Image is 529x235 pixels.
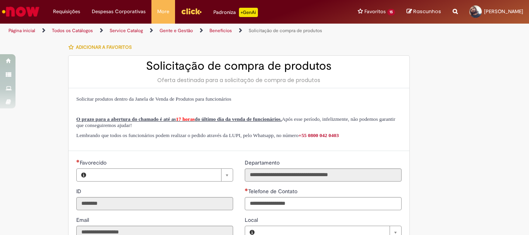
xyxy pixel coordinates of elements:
[245,216,259,223] span: Local
[195,116,282,122] span: do último dia da venda de funcionários.
[76,44,132,50] span: Adicionar a Favoritos
[76,116,395,128] span: Após esse período, infelizmente, não podemos garantir que conseguiremos ajudar!
[76,160,80,163] span: Necessários
[248,188,299,195] span: Telefone de Contato
[245,197,402,210] input: Telefone de Contato
[76,216,91,223] span: Somente leitura - Email
[80,159,108,166] span: Necessários - Favorecido
[76,197,233,210] input: ID
[53,8,80,15] span: Requisições
[68,39,136,55] button: Adicionar a Favoritos
[9,27,35,34] a: Página inicial
[1,4,41,19] img: ServiceNow
[76,60,402,72] h2: Solicitação de compra de produtos
[6,24,347,38] ul: Trilhas de página
[110,27,143,34] a: Service Catalog
[76,132,339,138] span: Lembrando que todos os funcionários podem realizar o pedido através da LUPI, pelo Whatsapp, no nú...
[76,116,176,122] span: O prazo para a abertura do chamado é até as
[52,27,93,34] a: Todos os Catálogos
[76,188,83,195] span: Somente leitura - ID
[245,159,281,166] label: Somente leitura - Departamento
[413,8,441,15] span: Rascunhos
[76,187,83,195] label: Somente leitura - ID
[245,188,248,191] span: Obrigatório Preenchido
[181,5,202,17] img: click_logo_yellow_360x200.png
[157,8,169,15] span: More
[91,169,233,181] a: Limpar campo Favorecido
[299,132,339,138] a: +55 0800 042 0403
[484,8,523,15] span: [PERSON_NAME]
[239,8,258,17] p: +GenAi
[76,76,402,84] div: Oferta destinada para a solicitação de compra de produtos
[387,9,395,15] span: 15
[407,8,441,15] a: Rascunhos
[160,27,193,34] a: Gente e Gestão
[76,96,231,102] span: Solicitar produtos dentro da Janela de Venda de Produtos para funcionários
[92,8,146,15] span: Despesas Corporativas
[213,8,258,17] div: Padroniza
[176,116,195,122] span: 17 horas
[77,169,91,181] button: Favorecido, Visualizar este registro
[249,27,322,34] a: Solicitação de compra de produtos
[76,216,91,224] label: Somente leitura - Email
[210,27,232,34] a: Benefícios
[364,8,386,15] span: Favoritos
[245,168,402,182] input: Departamento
